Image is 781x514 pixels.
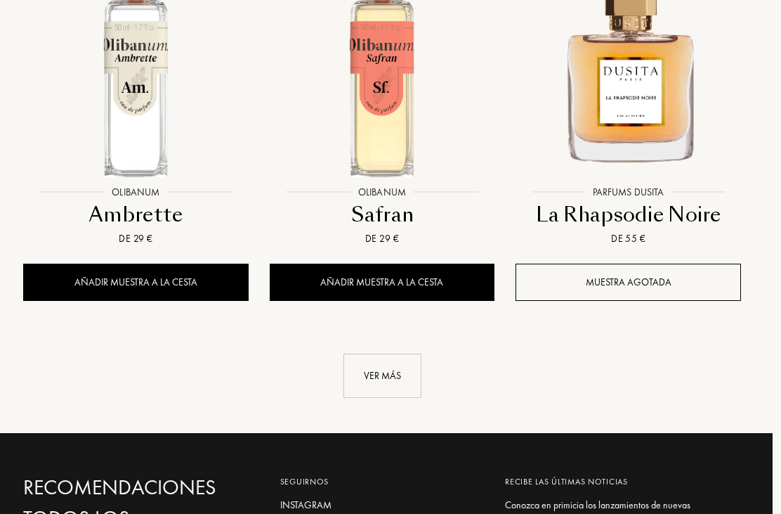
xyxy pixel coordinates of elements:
div: Muestra agotada [516,264,741,301]
div: Añadir muestra a la cesta [270,264,495,301]
a: Instagram [280,498,485,513]
a: Recomendaciones [23,475,249,500]
div: Ver más [343,354,421,398]
div: De 29 € [29,231,243,246]
div: Recibe las últimas noticias [505,475,730,488]
div: Seguirnos [280,475,485,488]
div: De 55 € [521,231,735,246]
div: De 29 € [275,231,490,246]
div: Añadir muestra a la cesta [23,264,249,301]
